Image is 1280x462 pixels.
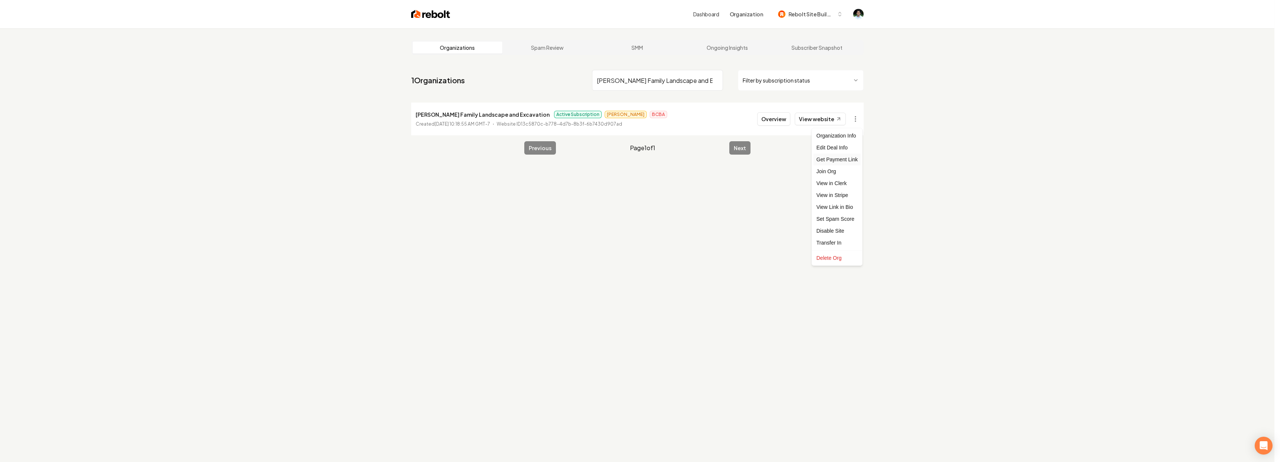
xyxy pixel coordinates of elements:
[813,189,861,201] a: View in Stripe
[813,213,861,225] div: Set Spam Score
[813,154,861,165] div: Get Payment Link
[813,130,861,142] div: Organization Info
[813,201,861,213] a: View Link in Bio
[813,252,861,264] div: Delete Org
[813,142,861,154] div: Edit Deal Info
[813,225,861,237] div: Disable Site
[813,165,861,177] div: Join Org
[813,177,861,189] a: View in Clerk
[813,237,861,249] div: Transfer In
